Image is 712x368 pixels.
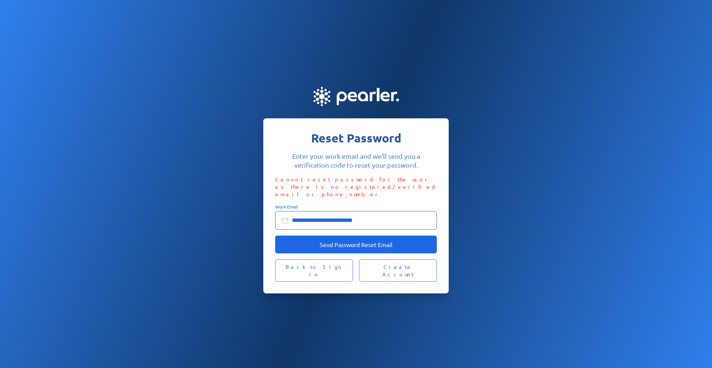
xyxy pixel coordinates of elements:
[368,263,428,278] span: Create Account
[275,259,353,282] button: Back to Sign In
[320,241,392,248] span: Send Password Reset Email
[275,130,437,146] h1: Reset Password
[275,175,437,198] p: Cannot reset password for the user as there is no registered/verified email or phone_number
[284,263,344,278] span: Back to Sign In
[275,152,437,170] p: Enter your work email and we'll send you a verification code to reset your password.
[275,236,437,253] button: Send Password Reset Email
[275,204,298,210] span: Work Email
[359,259,437,282] button: Create Account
